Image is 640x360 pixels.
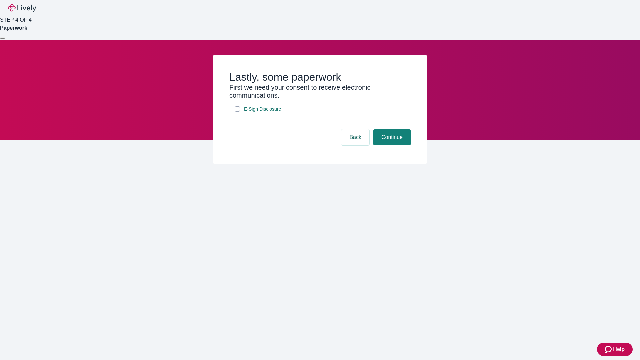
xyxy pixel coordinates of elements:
h3: First we need your consent to receive electronic communications. [229,83,411,99]
span: E-Sign Disclosure [244,106,281,113]
h2: Lastly, some paperwork [229,71,411,83]
button: Back [341,129,369,145]
a: e-sign disclosure document [243,105,282,113]
img: Lively [8,4,36,12]
button: Zendesk support iconHelp [597,343,633,356]
button: Continue [373,129,411,145]
svg: Zendesk support icon [605,345,613,353]
span: Help [613,345,625,353]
